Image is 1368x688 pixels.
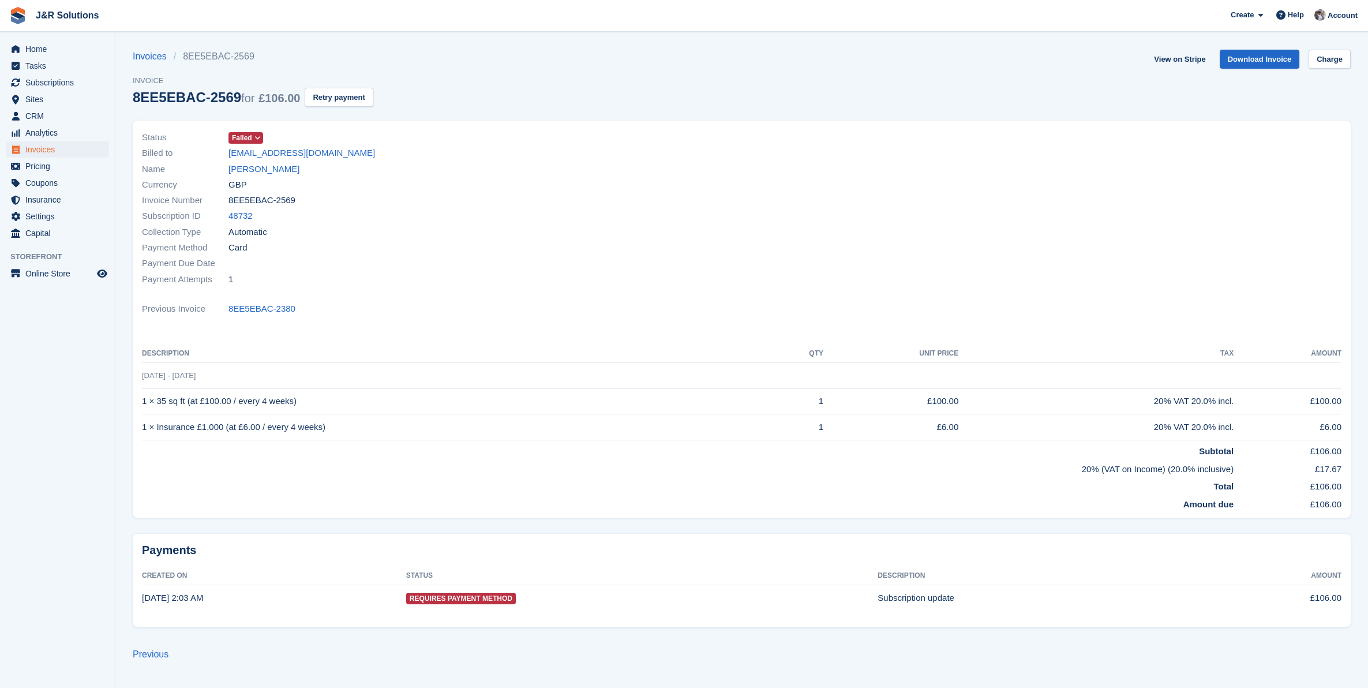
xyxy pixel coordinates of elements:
[25,74,95,91] span: Subscriptions
[823,414,958,440] td: £6.00
[1288,9,1304,21] span: Help
[25,225,95,241] span: Capital
[406,593,516,604] span: Requires Payment Method
[25,208,95,225] span: Settings
[10,251,115,263] span: Storefront
[142,257,228,270] span: Payment Due Date
[25,108,95,124] span: CRM
[25,125,95,141] span: Analytics
[228,178,247,192] span: GBP
[142,371,196,380] span: [DATE] - [DATE]
[228,241,248,255] span: Card
[1199,446,1234,456] strong: Subtotal
[25,175,95,191] span: Coupons
[6,108,109,124] a: menu
[774,414,823,440] td: 1
[406,567,878,585] th: Status
[142,241,228,255] span: Payment Method
[241,92,254,104] span: for
[142,147,228,160] span: Billed to
[142,163,228,176] span: Name
[6,141,109,158] a: menu
[228,302,295,316] a: 8EE5EBAC-2380
[6,208,109,225] a: menu
[142,567,406,585] th: Created On
[31,6,103,25] a: J&R Solutions
[6,175,109,191] a: menu
[823,345,958,363] th: Unit Price
[258,92,300,104] span: £106.00
[142,345,774,363] th: Description
[878,585,1206,611] td: Subscription update
[1234,476,1341,493] td: £106.00
[774,388,823,414] td: 1
[1207,567,1341,585] th: Amount
[142,388,774,414] td: 1 × 35 sq ft (at £100.00 / every 4 weeks)
[6,158,109,174] a: menu
[133,75,373,87] span: Invoice
[1234,388,1341,414] td: £100.00
[1220,50,1300,69] a: Download Invoice
[6,58,109,74] a: menu
[95,267,109,281] a: Preview store
[228,131,263,144] a: Failed
[133,649,168,659] a: Previous
[9,7,27,24] img: stora-icon-8386f47178a22dfd0bd8f6a31ec36ba5ce8667c1dd55bd0f319d3a0aa187defe.svg
[133,50,373,63] nav: breadcrumbs
[6,266,109,282] a: menu
[142,210,228,223] span: Subscription ID
[6,192,109,208] a: menu
[142,543,1341,558] h2: Payments
[228,273,233,286] span: 1
[774,345,823,363] th: QTY
[133,50,174,63] a: Invoices
[228,210,253,223] a: 48732
[1234,440,1341,458] td: £106.00
[228,226,267,239] span: Automatic
[823,388,958,414] td: £100.00
[142,178,228,192] span: Currency
[878,567,1206,585] th: Description
[25,158,95,174] span: Pricing
[142,226,228,239] span: Collection Type
[228,194,295,207] span: 8EE5EBAC-2569
[142,593,203,603] time: 2025-09-25 01:03:22 UTC
[228,147,375,160] a: [EMAIL_ADDRESS][DOMAIN_NAME]
[142,414,774,440] td: 1 × Insurance £1,000 (at £6.00 / every 4 weeks)
[25,141,95,158] span: Invoices
[1234,493,1341,511] td: £106.00
[6,41,109,57] a: menu
[1314,9,1326,21] img: Steve Revell
[1234,458,1341,476] td: £17.67
[1207,585,1341,611] td: £106.00
[6,91,109,107] a: menu
[228,163,299,176] a: [PERSON_NAME]
[1309,50,1351,69] a: Charge
[6,74,109,91] a: menu
[958,345,1234,363] th: Tax
[25,192,95,208] span: Insurance
[1213,481,1234,491] strong: Total
[142,194,228,207] span: Invoice Number
[1234,414,1341,440] td: £6.00
[1328,10,1358,21] span: Account
[25,266,95,282] span: Online Store
[1234,345,1341,363] th: Amount
[142,131,228,144] span: Status
[232,133,252,143] span: Failed
[25,58,95,74] span: Tasks
[958,421,1234,434] div: 20% VAT 20.0% incl.
[133,89,300,105] div: 8EE5EBAC-2569
[305,88,373,107] button: Retry payment
[1231,9,1254,21] span: Create
[6,125,109,141] a: menu
[25,91,95,107] span: Sites
[142,302,228,316] span: Previous Invoice
[25,41,95,57] span: Home
[1149,50,1210,69] a: View on Stripe
[6,225,109,241] a: menu
[142,458,1234,476] td: 20% (VAT on Income) (20.0% inclusive)
[142,273,228,286] span: Payment Attempts
[1183,499,1234,509] strong: Amount due
[958,395,1234,408] div: 20% VAT 20.0% incl.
